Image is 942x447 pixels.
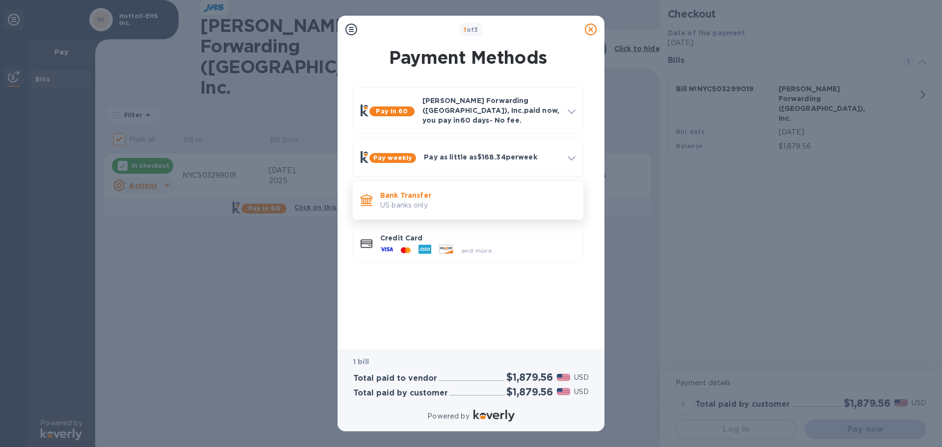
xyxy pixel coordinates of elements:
[464,26,478,33] b: of 3
[353,374,437,383] h3: Total paid to vendor
[380,190,576,200] p: Bank Transfer
[557,374,570,381] img: USD
[353,389,448,398] h3: Total paid by customer
[380,200,576,210] p: US banks only.
[424,152,560,162] p: Pay as little as $168.34 per week
[557,388,570,395] img: USD
[376,107,408,115] b: Pay in 60
[506,386,553,398] h2: $1,879.56
[350,47,586,68] h1: Payment Methods
[422,96,560,125] p: [PERSON_NAME] Forwarding ([GEOGRAPHIC_DATA]), Inc. paid now, you pay in 60 days - No fee.
[427,411,469,421] p: Powered by
[473,410,515,421] img: Logo
[574,387,589,397] p: USD
[574,372,589,383] p: USD
[461,247,497,254] span: and more...
[506,371,553,383] h2: $1,879.56
[373,154,412,161] b: Pay weekly
[380,233,576,243] p: Credit Card
[353,358,369,366] b: 1 bill
[464,26,466,33] span: 1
